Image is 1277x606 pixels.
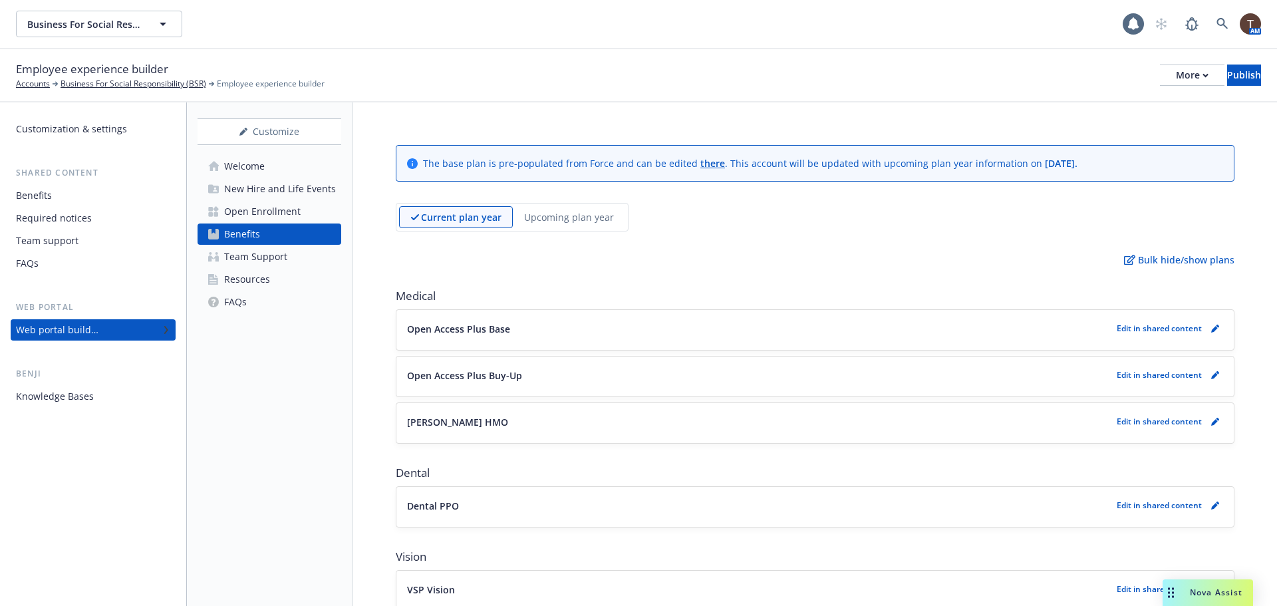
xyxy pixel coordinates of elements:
div: Required notices [16,208,92,229]
div: New Hire and Life Events [224,178,336,200]
a: there [700,157,725,170]
div: Team Support [224,246,287,267]
a: Report a Bug [1179,11,1205,37]
a: Open Enrollment [198,201,341,222]
span: Dental [396,465,1234,481]
div: Team support [16,230,78,251]
button: Business For Social Responsibility (BSR) [16,11,182,37]
span: Employee experience builder [217,78,325,90]
p: Edit in shared content [1117,500,1202,511]
span: Employee experience builder [16,61,168,78]
a: Team Support [198,246,341,267]
p: [PERSON_NAME] HMO [407,415,508,429]
p: Current plan year [421,210,501,224]
a: pencil [1207,321,1223,337]
div: Customization & settings [16,118,127,140]
div: Benji [11,367,176,380]
img: photo [1240,13,1261,35]
span: [DATE] . [1045,157,1077,170]
a: Welcome [198,156,341,177]
div: Shared content [11,166,176,180]
div: Web portal builder [16,319,98,341]
p: Edit in shared content [1117,323,1202,334]
a: pencil [1207,498,1223,514]
button: Open Access Plus Buy-Up [407,369,1111,382]
a: Start snowing [1148,11,1175,37]
button: VSP Vision [407,583,1111,597]
span: Medical [396,288,1234,304]
div: Customize [198,119,341,144]
p: Open Access Plus Base [407,322,510,336]
button: [PERSON_NAME] HMO [407,415,1111,429]
a: FAQs [198,291,341,313]
button: Customize [198,118,341,145]
a: Required notices [11,208,176,229]
span: . This account will be updated with upcoming plan year information on [725,157,1045,170]
button: Open Access Plus Base [407,322,1111,336]
span: Vision [396,549,1234,565]
span: Nova Assist [1190,587,1242,598]
a: Knowledge Bases [11,386,176,407]
p: Dental PPO [407,499,459,513]
div: Open Enrollment [224,201,301,222]
div: FAQs [224,291,247,313]
p: Bulk hide/show plans [1124,253,1234,267]
a: Accounts [16,78,50,90]
div: Benefits [224,224,260,245]
span: The base plan is pre-populated from Force and can be edited [423,157,700,170]
div: Welcome [224,156,265,177]
a: pencil [1207,414,1223,430]
div: Web portal [11,301,176,314]
a: Web portal builder [11,319,176,341]
div: More [1176,65,1208,85]
a: FAQs [11,253,176,274]
div: Knowledge Bases [16,386,94,407]
a: pencil [1207,367,1223,383]
p: Open Access Plus Buy-Up [407,369,522,382]
a: Resources [198,269,341,290]
p: VSP Vision [407,583,455,597]
a: Benefits [11,185,176,206]
div: Drag to move [1163,579,1179,606]
button: More [1160,65,1224,86]
div: FAQs [16,253,39,274]
div: Resources [224,269,270,290]
a: Customization & settings [11,118,176,140]
button: Dental PPO [407,499,1111,513]
a: Search [1209,11,1236,37]
span: Business For Social Responsibility (BSR) [27,17,142,31]
button: Publish [1227,65,1261,86]
a: New Hire and Life Events [198,178,341,200]
a: Team support [11,230,176,251]
button: Nova Assist [1163,579,1253,606]
a: Benefits [198,224,341,245]
div: Benefits [16,185,52,206]
p: Edit in shared content [1117,583,1202,595]
a: Business For Social Responsibility (BSR) [61,78,206,90]
p: Edit in shared content [1117,369,1202,380]
p: Upcoming plan year [524,210,614,224]
p: Edit in shared content [1117,416,1202,427]
div: Publish [1227,65,1261,85]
